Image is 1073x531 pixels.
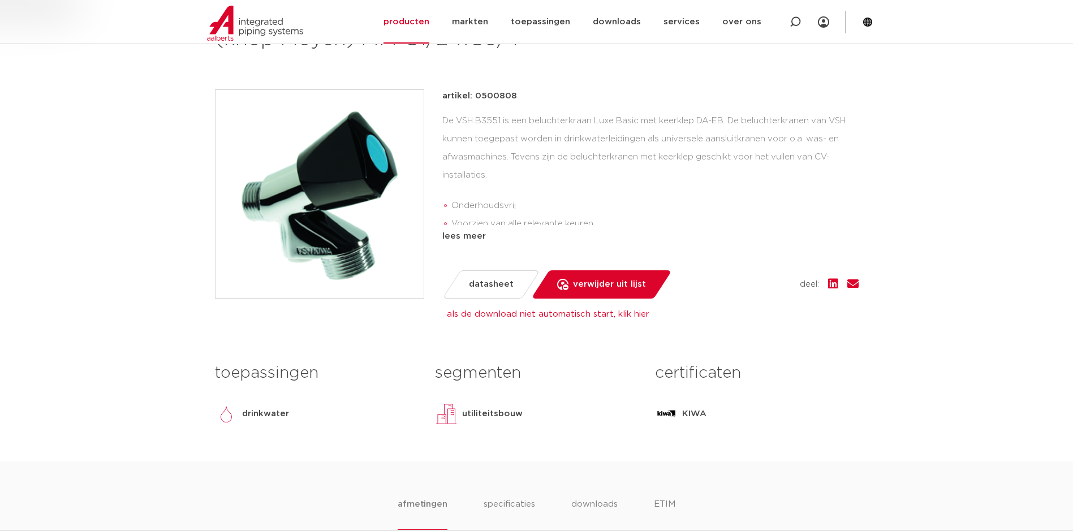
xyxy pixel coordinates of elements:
img: utiliteitsbouw [435,403,458,425]
span: verwijder uit lijst [573,275,646,293]
h3: segmenten [435,362,638,385]
li: Voorzien van alle relevante keuren [451,215,859,233]
p: utiliteitsbouw [462,407,523,421]
li: Onderhoudsvrij [451,197,859,215]
a: als de download niet automatisch start, klik hier [447,310,649,318]
h3: toepassingen [215,362,418,385]
div: lees meer [442,230,859,243]
li: afmetingen [398,498,447,530]
h3: certificaten [655,362,858,385]
p: drinkwater [242,407,289,421]
li: downloads [571,498,618,530]
img: Product Image for VSH beluchterkraan Luxe Basic DA-EB (knop Moyen) MM G1/2"xG3/4" [216,90,424,298]
p: KIWA [682,407,706,421]
li: ETIM [654,498,675,530]
a: datasheet [442,270,540,299]
span: datasheet [469,275,514,293]
p: artikel: 0500808 [442,89,517,103]
img: drinkwater [215,403,238,425]
div: De VSH B3551 is een beluchterkraan Luxe Basic met keerklep DA-EB. De beluchterkranen van VSH kunn... [442,112,859,225]
li: specificaties [484,498,535,530]
span: deel: [800,278,819,291]
img: KIWA [655,403,678,425]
